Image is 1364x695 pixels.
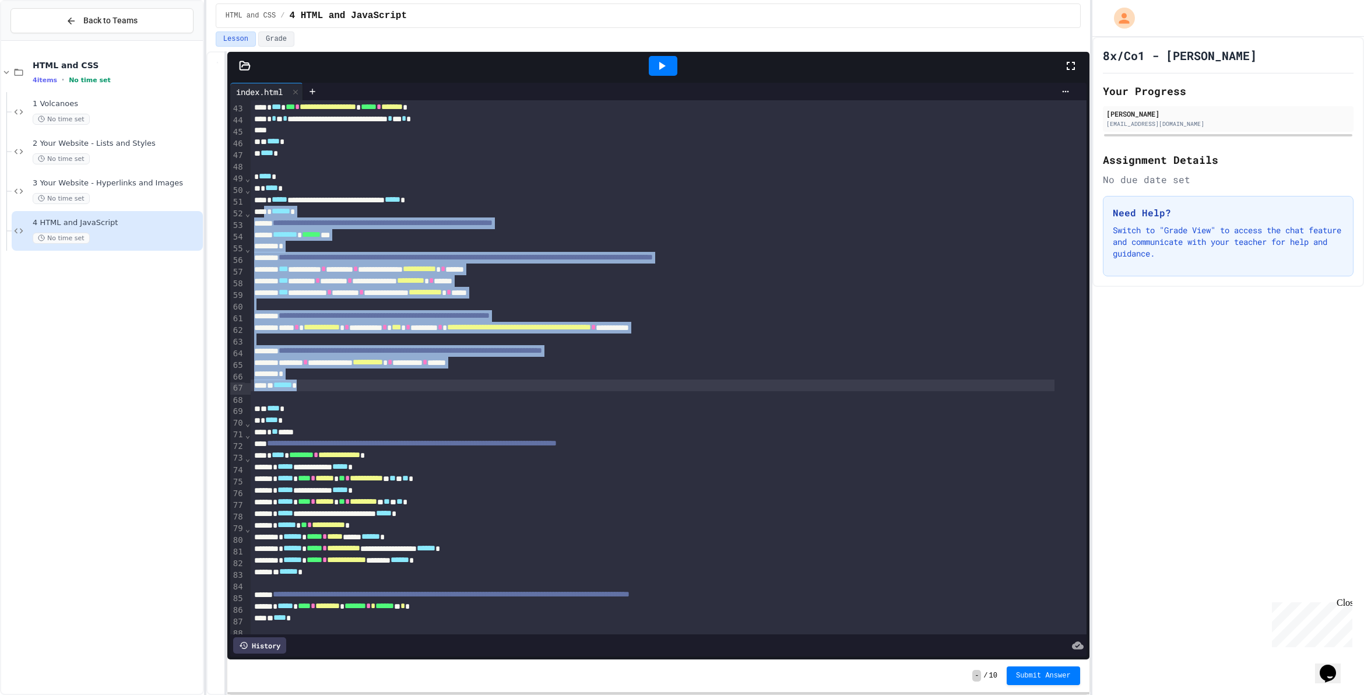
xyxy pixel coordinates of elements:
[230,162,245,173] div: 48
[230,150,245,162] div: 47
[1113,206,1344,220] h3: Need Help?
[1016,671,1071,680] span: Submit Answer
[230,616,245,628] div: 87
[1315,648,1352,683] iframe: chat widget
[230,255,245,266] div: 56
[230,138,245,150] div: 46
[230,86,289,98] div: index.html
[230,371,245,383] div: 66
[230,535,245,546] div: 80
[245,174,251,183] span: Fold line
[230,173,245,185] div: 49
[33,233,90,244] span: No time set
[230,476,245,488] div: 75
[230,243,245,255] div: 55
[1007,666,1080,685] button: Submit Answer
[33,178,201,188] span: 3 Your Website - Hyperlinks and Images
[230,127,245,138] div: 45
[258,31,294,47] button: Grade
[230,558,245,570] div: 82
[1106,120,1350,128] div: [EMAIL_ADDRESS][DOMAIN_NAME]
[33,153,90,164] span: No time set
[245,524,251,533] span: Fold line
[1103,152,1354,168] h2: Assignment Details
[230,395,245,406] div: 68
[230,360,245,371] div: 65
[230,231,245,243] div: 54
[33,218,201,228] span: 4 HTML and JavaScript
[230,290,245,301] div: 59
[230,115,245,127] div: 44
[230,103,245,115] div: 43
[230,220,245,231] div: 53
[5,5,80,74] div: Chat with us now!Close
[972,670,981,682] span: -
[1103,173,1354,187] div: No due date set
[230,441,245,452] div: 72
[230,336,245,348] div: 63
[1102,5,1138,31] div: My Account
[1106,108,1350,119] div: [PERSON_NAME]
[245,185,251,195] span: Fold line
[230,325,245,336] div: 62
[33,139,201,149] span: 2 Your Website - Lists and Styles
[33,76,57,84] span: 4 items
[230,382,245,394] div: 67
[230,301,245,313] div: 60
[230,488,245,500] div: 76
[230,500,245,511] div: 77
[230,196,245,208] div: 51
[230,628,245,640] div: 88
[245,209,251,218] span: Fold line
[226,11,276,20] span: HTML and CSS
[289,9,407,23] span: 4 HTML and JavaScript
[62,75,64,85] span: •
[1103,47,1257,64] h1: 8x/Co1 - [PERSON_NAME]
[230,546,245,558] div: 81
[1267,598,1352,647] iframe: chat widget
[230,348,245,360] div: 64
[230,605,245,616] div: 86
[230,593,245,605] div: 85
[33,99,201,109] span: 1 Volcanoes
[989,671,997,680] span: 10
[245,244,251,254] span: Fold line
[245,454,251,463] span: Fold line
[1113,224,1344,259] p: Switch to "Grade View" to access the chat feature and communicate with your teacher for help and ...
[230,185,245,196] div: 50
[230,523,245,535] div: 79
[33,114,90,125] span: No time set
[69,76,111,84] span: No time set
[230,570,245,581] div: 83
[230,278,245,290] div: 58
[280,11,284,20] span: /
[245,419,251,428] span: Fold line
[230,208,245,220] div: 52
[1103,83,1354,99] h2: Your Progress
[230,83,303,100] div: index.html
[230,313,245,325] div: 61
[83,15,138,27] span: Back to Teams
[33,193,90,204] span: No time set
[230,465,245,476] div: 74
[230,511,245,523] div: 78
[230,452,245,464] div: 73
[230,266,245,278] div: 57
[230,429,245,441] div: 71
[10,8,194,33] button: Back to Teams
[983,671,987,680] span: /
[33,60,201,71] span: HTML and CSS
[230,417,245,429] div: 70
[230,406,245,417] div: 69
[230,581,245,593] div: 84
[233,637,286,654] div: History
[216,31,256,47] button: Lesson
[245,430,251,440] span: Fold line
